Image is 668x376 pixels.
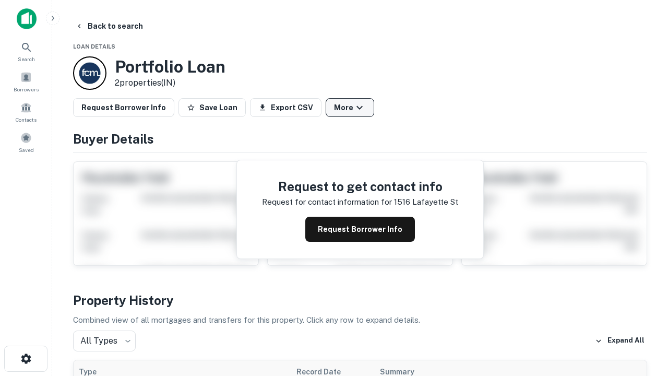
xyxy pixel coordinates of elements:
a: Borrowers [3,67,49,96]
button: Expand All [592,333,647,349]
a: Search [3,37,49,65]
span: Saved [19,146,34,154]
p: Combined view of all mortgages and transfers for this property. Click any row to expand details. [73,314,647,326]
div: All Types [73,331,136,351]
h4: Property History [73,291,647,310]
span: Contacts [16,115,37,124]
button: Export CSV [250,98,321,117]
h4: Request to get contact info [262,177,458,196]
button: Save Loan [178,98,246,117]
h4: Buyer Details [73,130,647,148]
iframe: Chat Widget [616,259,668,309]
p: 2 properties (IN) [115,77,225,89]
span: Search [18,55,35,63]
button: Back to search [71,17,147,36]
button: Request Borrower Info [73,98,174,117]
a: Contacts [3,98,49,126]
img: capitalize-icon.png [17,8,37,29]
span: Loan Details [73,43,115,50]
button: Request Borrower Info [305,217,415,242]
p: 1516 lafayette st [394,196,458,208]
p: Request for contact information for [262,196,392,208]
span: Borrowers [14,85,39,93]
h3: Portfolio Loan [115,57,225,77]
button: More [326,98,374,117]
a: Saved [3,128,49,156]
